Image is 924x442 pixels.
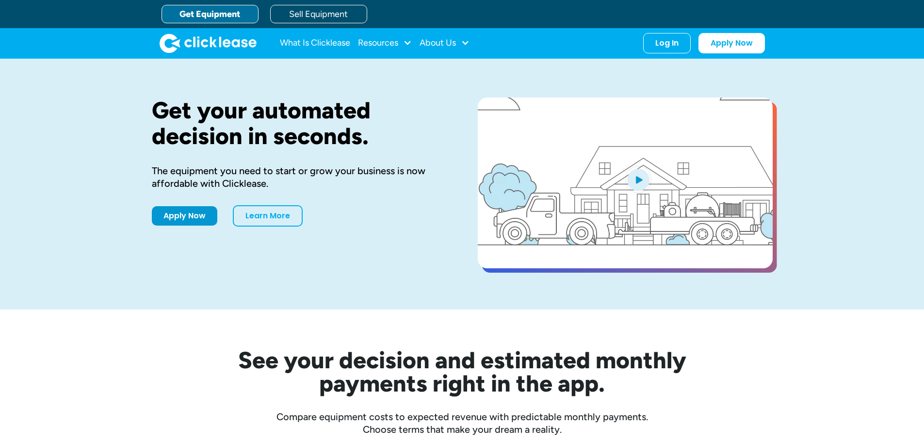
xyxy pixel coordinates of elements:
div: Log In [655,38,679,48]
img: Clicklease logo [160,33,257,53]
div: Compare equipment costs to expected revenue with predictable monthly payments. Choose terms that ... [152,410,773,436]
a: Sell Equipment [270,5,367,23]
a: Get Equipment [162,5,259,23]
div: The equipment you need to start or grow your business is now affordable with Clicklease. [152,164,447,190]
a: Apply Now [698,33,765,53]
h2: See your decision and estimated monthly payments right in the app. [191,348,734,395]
div: About Us [420,33,470,53]
img: Blue play button logo on a light blue circular background [625,166,651,193]
a: Learn More [233,205,303,227]
a: Apply Now [152,206,217,226]
h1: Get your automated decision in seconds. [152,98,447,149]
div: Resources [358,33,412,53]
a: open lightbox [478,98,773,268]
a: What Is Clicklease [280,33,350,53]
a: home [160,33,257,53]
